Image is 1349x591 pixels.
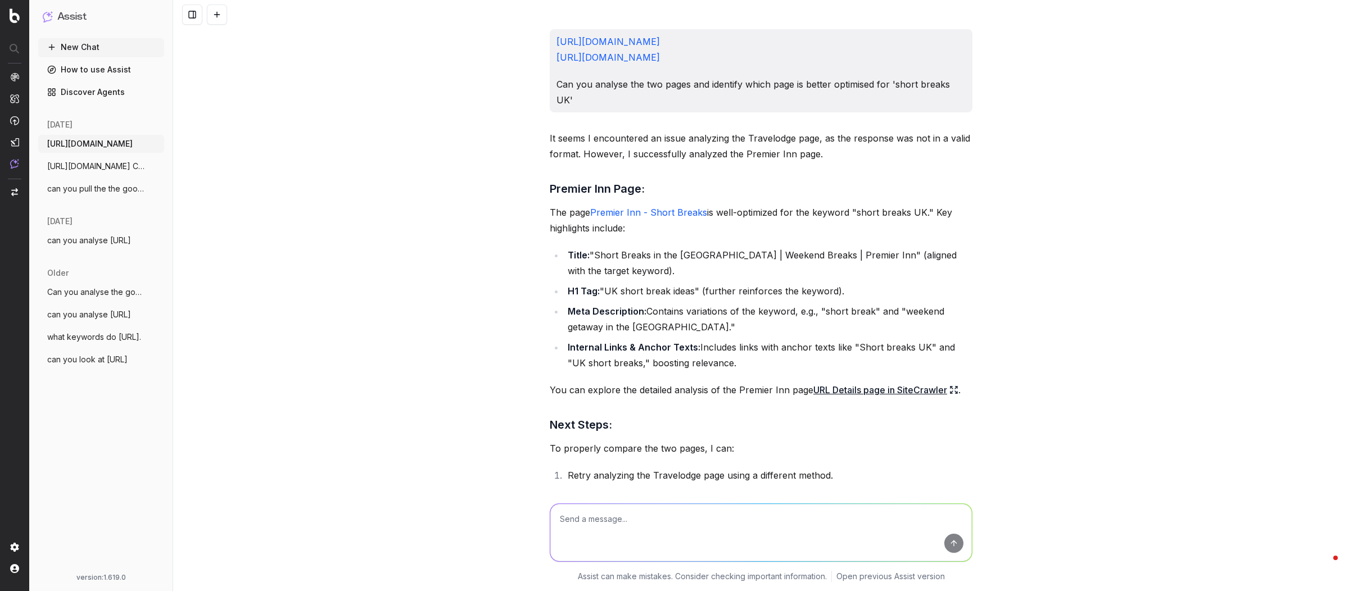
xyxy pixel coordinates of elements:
span: [DATE] [47,216,73,227]
li: Includes links with anchor texts like "Short breaks UK" and "UK short breaks," boosting relevance. [564,339,972,371]
button: Assist [43,9,160,25]
button: can you analyse [URL] [38,231,164,249]
p: Assist can make mistakes. Consider checking important information. [578,571,827,582]
a: How to use Assist [38,61,164,79]
img: My account [10,564,19,573]
span: [URL][DOMAIN_NAME] Can you identi [47,161,146,172]
span: Can you analyse the google trend for wee [47,287,146,298]
a: [URL][DOMAIN_NAME] [556,36,660,47]
iframe: Intercom live chat [1311,553,1338,580]
img: Studio [10,138,19,147]
li: Extract specific HTML elements (like title, meta description, H1) from the Travelodge page for ma... [564,488,972,519]
li: "UK short break ideas" (further reinforces the keyword). [564,283,972,299]
h3: Premier Inn Page: [550,180,972,198]
a: URL Details page in SiteCrawler [813,382,958,398]
h3: Next Steps: [550,416,972,434]
button: [URL][DOMAIN_NAME] Can you identi [38,157,164,175]
p: The page is well-optimized for the keyword "short breaks UK." Key highlights include: [550,204,972,236]
img: Analytics [10,72,19,81]
button: can you look at [URL] [38,351,164,369]
li: Retry analyzing the Travelodge page using a different method. [564,467,972,483]
span: what keywords do [URL]. [47,331,141,343]
span: can you look at [URL] [47,354,128,365]
span: can you pull the the google SERP for 'we [47,183,146,194]
li: "Short Breaks in the [GEOGRAPHIC_DATA] | Weekend Breaks | Premier Inn" (aligned with the target k... [564,247,972,279]
span: can you analyse [URL] [47,309,131,320]
li: Contains variations of the keyword, e.g., "short break" and "weekend getaway in the [GEOGRAPHIC_D... [564,303,972,335]
img: Activation [10,116,19,125]
button: can you pull the the google SERP for 'we [38,180,164,198]
span: [DATE] [47,119,73,130]
p: To properly compare the two pages, I can: [550,440,972,456]
button: New Chat [38,38,164,56]
p: You can explore the detailed analysis of the Premier Inn page . [550,382,972,398]
img: Intelligence [10,94,19,103]
p: Can you analyse the two pages and identify which page is better optimised for 'short breaks UK' [556,76,966,108]
span: older [47,267,69,279]
a: [URL][DOMAIN_NAME] [556,52,660,63]
h1: Assist [57,9,87,25]
a: Discover Agents [38,83,164,101]
button: what keywords do [URL]. [38,328,164,346]
a: Premier Inn - Short Breaks [590,207,707,218]
strong: Internal Links & Anchor Texts: [568,342,700,353]
button: [URL][DOMAIN_NAME] [38,135,164,153]
button: can you analyse [URL] [38,306,164,324]
span: [URL][DOMAIN_NAME] [47,138,133,149]
img: Switch project [11,188,18,196]
strong: Meta Description: [568,306,646,317]
p: It seems I encountered an issue analyzing the Travelodge page, as the response was not in a valid... [550,130,972,162]
img: Assist [43,11,53,22]
img: Setting [10,543,19,552]
img: Assist [10,159,19,169]
div: version: 1.619.0 [43,573,160,582]
span: can you analyse [URL] [47,235,131,246]
button: Can you analyse the google trend for wee [38,283,164,301]
a: Open previous Assist version [836,571,945,582]
strong: H1 Tag: [568,285,600,297]
img: Botify logo [10,8,20,23]
strong: Title: [568,249,590,261]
